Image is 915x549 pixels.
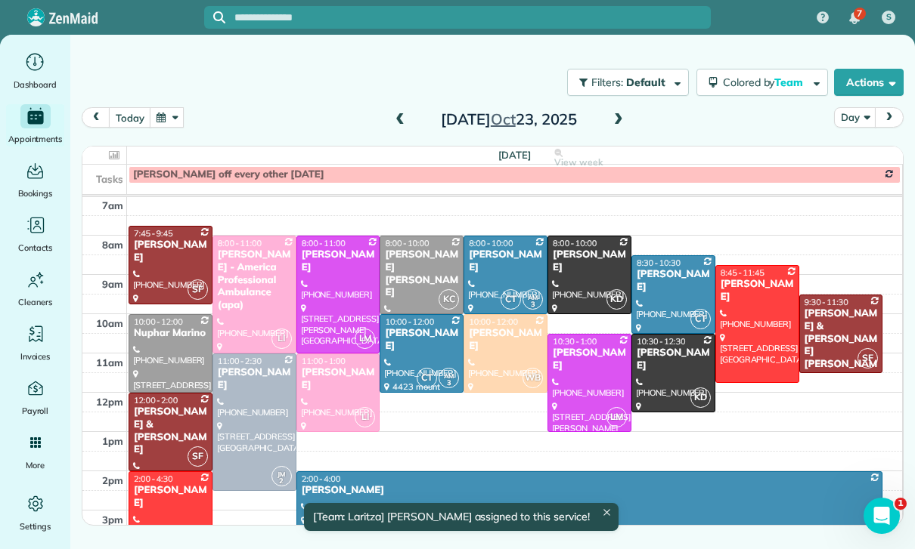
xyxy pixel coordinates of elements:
[6,492,64,534] a: Settings
[109,107,150,128] button: today
[523,298,542,312] small: 3
[134,316,183,327] span: 10:00 - 12:00
[875,107,904,128] button: next
[96,317,123,329] span: 10am
[8,131,63,147] span: Appointments
[417,368,437,388] span: CT
[606,289,627,310] span: KD
[302,356,346,366] span: 11:00 - 1:00
[188,446,208,467] span: SF
[6,322,64,364] a: Invoices
[20,349,51,364] span: Invoices
[723,76,808,89] span: Colored by
[278,470,285,478] span: JM
[102,435,123,447] span: 1pm
[858,348,878,369] span: SF
[834,69,904,96] button: Actions
[302,238,346,248] span: 8:00 - 11:00
[720,278,795,304] div: [PERSON_NAME]
[133,484,208,510] div: [PERSON_NAME]
[188,279,208,300] span: SF
[82,107,110,128] button: prev
[774,76,805,89] span: Team
[439,376,458,390] small: 3
[217,366,292,392] div: [PERSON_NAME]
[133,406,208,457] div: [PERSON_NAME] & [PERSON_NAME]
[805,297,848,307] span: 9:30 - 11:30
[271,328,292,349] span: LI
[134,473,173,484] span: 2:00 - 4:30
[303,503,618,531] div: [Team: Laritza] [PERSON_NAME] assigned to this service!
[857,8,862,20] span: 7
[626,76,666,89] span: Default
[468,248,543,274] div: [PERSON_NAME]
[102,239,123,251] span: 8am
[213,11,225,23] svg: Focus search
[886,11,892,23] span: S
[501,289,521,310] span: CT
[637,336,686,347] span: 10:30 - 12:30
[384,327,459,353] div: [PERSON_NAME]
[18,186,53,201] span: Bookings
[134,228,173,239] span: 7:45 - 9:45
[22,403,49,418] span: Payroll
[591,76,623,89] span: Filters:
[14,77,57,92] span: Dashboard
[217,248,292,312] div: [PERSON_NAME] - America Professional Ambulance (apa)
[102,474,123,486] span: 2pm
[468,327,543,353] div: [PERSON_NAME]
[134,395,178,406] span: 12:00 - 2:00
[6,376,64,418] a: Payroll
[301,484,879,497] div: [PERSON_NAME]
[133,327,208,340] div: Nuphar Marino
[606,407,627,427] span: LM
[553,238,597,248] span: 8:00 - 10:00
[204,11,225,23] button: Focus search
[636,268,711,294] div: [PERSON_NAME]
[696,69,828,96] button: Colored byTeam
[218,356,262,366] span: 11:00 - 2:30
[18,295,52,310] span: Cleaners
[133,168,324,180] span: [PERSON_NAME] off every other [DATE]
[102,514,123,526] span: 3pm
[18,240,52,255] span: Contacts
[560,69,689,96] a: Filters: Default
[637,258,681,268] span: 8:30 - 10:30
[721,267,765,278] span: 8:45 - 11:45
[96,396,123,408] span: 12pm
[444,372,454,380] span: AM
[636,347,711,372] div: [PERSON_NAME]
[804,307,879,384] div: [PERSON_NAME] & [PERSON_NAME] [PERSON_NAME]
[839,2,870,35] div: 7 unread notifications
[554,156,603,168] span: View week
[552,347,627,372] div: [PERSON_NAME]
[384,248,459,300] div: [PERSON_NAME] [PERSON_NAME]
[102,278,123,290] span: 9am
[414,111,603,128] h2: [DATE] 23, 2025
[385,316,434,327] span: 10:00 - 12:00
[6,159,64,201] a: Bookings
[96,356,123,369] span: 11am
[6,213,64,255] a: Contacts
[690,309,711,329] span: CT
[690,387,711,408] span: KD
[102,199,123,211] span: 7am
[355,407,375,427] span: LI
[6,104,64,147] a: Appointments
[469,316,518,327] span: 10:00 - 12:00
[6,267,64,310] a: Cleaners
[301,248,376,274] div: [PERSON_NAME]
[302,473,341,484] span: 2:00 - 4:00
[523,368,543,388] span: WB
[218,238,262,248] span: 8:00 - 11:00
[552,248,627,274] div: [PERSON_NAME]
[469,238,513,248] span: 8:00 - 10:00
[528,293,538,301] span: AM
[133,239,208,264] div: [PERSON_NAME]
[385,238,429,248] span: 8:00 - 10:00
[355,328,375,349] span: LM
[895,498,907,510] span: 1
[20,519,51,534] span: Settings
[864,498,900,534] iframe: Intercom live chat
[553,336,597,347] span: 10:30 - 1:00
